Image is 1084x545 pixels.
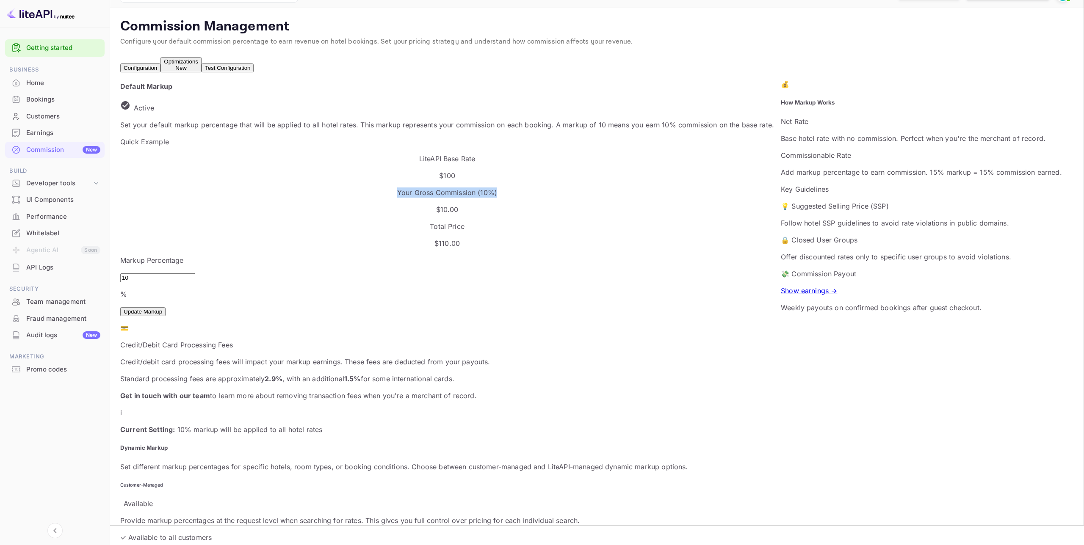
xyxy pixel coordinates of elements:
span: New [172,65,190,71]
p: Offer discounted rates only to specific user groups to avoid violations. [781,252,1062,262]
p: 10 % markup will be applied to all hotel rates [120,424,774,435]
button: Configuration [120,63,160,72]
p: Weekly payouts on confirmed bookings after guest checkout. [781,303,1062,313]
p: Markup Percentage [120,255,774,265]
div: Audit logs [26,330,100,340]
span: Available [120,499,156,508]
div: UI Components [26,195,100,205]
input: 0 [120,273,195,282]
p: Credit/Debit Card Processing Fees [120,340,774,350]
h5: Dynamic Markup [120,444,774,452]
p: Your Gross Commission ( 10 %) [120,187,774,198]
a: Home [5,75,105,91]
p: $100 [120,171,774,181]
div: Bookings [5,91,105,108]
p: Credit/debit card processing fees will impact your markup earnings. These fees are deducted from ... [120,357,774,367]
div: Getting started [5,39,105,57]
div: Whitelabel [26,228,100,238]
p: 💡 Suggested Selling Price (SSP) [781,201,1062,211]
p: ✓ Available to all customers [120,532,774,542]
a: Audit logsNew [5,327,105,343]
p: Provide markup percentages at the request level when searching for rates. This gives you full con... [120,515,774,526]
p: Set your default markup percentage that will be applied to all hotel rates. This markup represent... [120,120,774,130]
span: Marketing [5,352,105,361]
a: API Logs [5,259,105,275]
button: Update Markup [120,307,166,316]
p: Commission Management [120,18,1074,35]
div: Customers [5,108,105,125]
div: Earnings [26,128,100,138]
div: New [83,331,100,339]
div: Audit logsNew [5,327,105,344]
h6: Customer-Managed [120,482,774,488]
strong: Current Setting: [120,425,175,434]
p: Add markup percentage to earn commission. 15% markup = 15% commission earned. [781,167,1062,177]
img: LiteAPI logo [7,7,75,20]
p: Net Rate [781,116,1062,127]
a: Bookings [5,91,105,107]
div: Performance [26,212,100,222]
div: Optimizations [164,58,198,71]
p: % [120,289,774,299]
p: 💳 [120,323,774,333]
span: Build [5,166,105,176]
div: Commission [26,145,100,155]
a: Getting started [26,43,100,53]
span: Active [130,104,158,112]
h5: How Markup Works [781,99,1062,107]
div: Fraud management [26,314,100,324]
p: Key Guidelines [781,184,1062,194]
div: Promo codes [26,365,100,374]
strong: 2.9% [265,374,282,383]
button: Collapse navigation [47,523,63,538]
p: Commissionable Rate [781,150,1062,160]
div: API Logs [26,263,100,272]
strong: Get in touch with our team [120,391,210,400]
div: Customers [26,112,100,121]
a: Team management [5,294,105,309]
p: i [120,407,774,418]
a: UI Components [5,192,105,207]
p: 💸 Commission Payout [781,269,1062,279]
p: $ 10.00 [120,204,774,215]
div: Whitelabel [5,225,105,242]
div: Home [26,78,100,88]
div: API Logs [5,259,105,276]
p: LiteAPI Base Rate [120,154,774,164]
p: 💰 [781,79,1062,89]
p: 🔒 Closed User Groups [781,235,1062,245]
p: Base hotel rate with no commission. Perfect when you're the merchant of record. [781,133,1062,143]
div: Developer tools [5,176,105,191]
p: to learn more about removing transaction fees when you're a merchant of record. [120,391,774,401]
div: Promo codes [5,361,105,378]
p: $ 110.00 [120,238,774,248]
div: Bookings [26,95,100,105]
p: Set different markup percentages for specific hotels, room types, or booking conditions. Choose b... [120,462,774,472]
a: Customers [5,108,105,124]
div: Team management [26,297,100,307]
h4: Default Markup [120,81,774,91]
div: Developer tools [26,179,92,188]
span: Business [5,65,105,74]
a: Performance [5,209,105,224]
strong: 1.5% [344,374,361,383]
a: CommissionNew [5,142,105,157]
a: Earnings [5,125,105,140]
p: Total Price [120,221,774,231]
a: Whitelabel [5,225,105,241]
div: Performance [5,209,105,225]
a: Fraud management [5,311,105,326]
a: Promo codes [5,361,105,377]
div: New [83,146,100,154]
button: Test Configuration [202,63,254,72]
p: Standard processing fees are approximately , with an additional for some international cards. [120,374,774,384]
p: Follow hotel SSP guidelines to avoid rate violations in public domains. [781,218,1062,228]
a: Show earnings → [781,286,837,295]
p: Quick Example [120,137,774,147]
